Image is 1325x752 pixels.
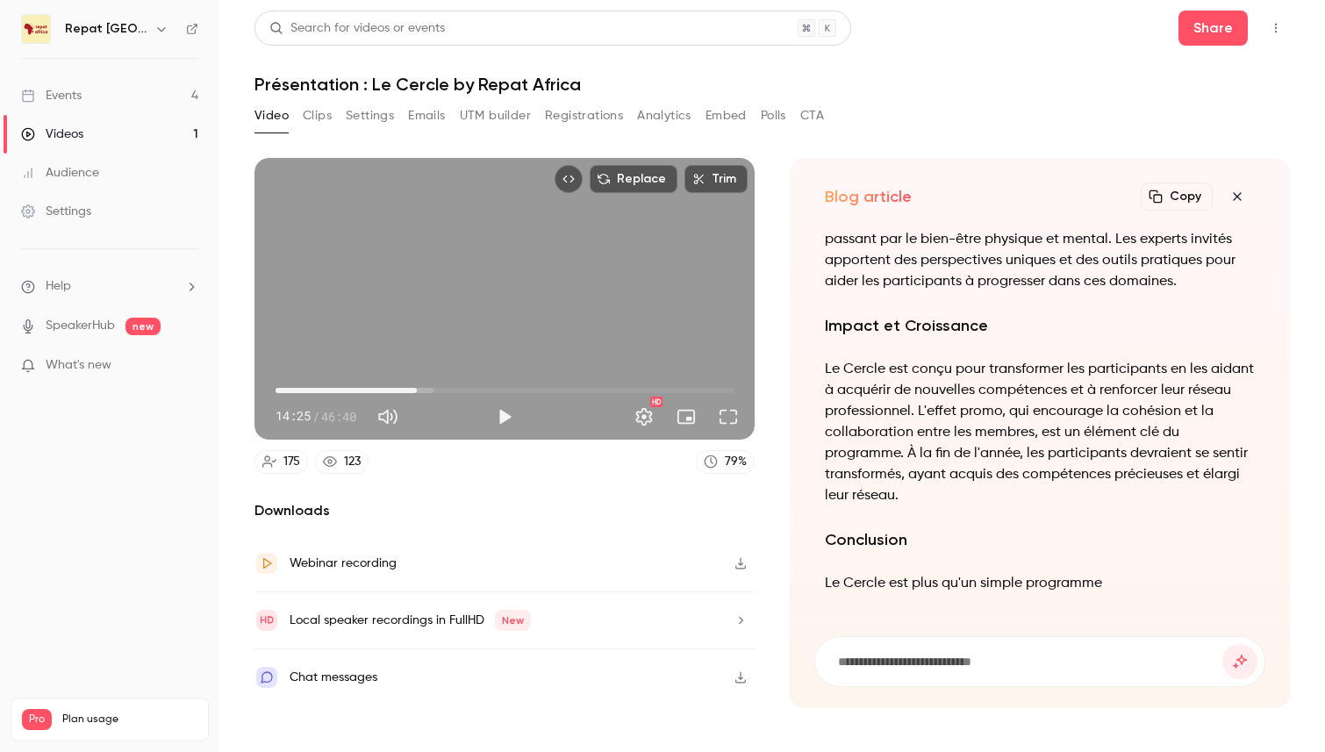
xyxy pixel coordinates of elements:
[21,203,91,220] div: Settings
[650,397,662,407] div: HD
[408,102,445,130] button: Emails
[65,20,147,38] h6: Repat [GEOGRAPHIC_DATA]
[283,453,300,471] div: 175
[254,500,755,521] h2: Downloads
[1262,14,1290,42] button: Top Bar Actions
[545,102,623,130] button: Registrations
[315,450,369,474] a: 123
[825,527,1255,552] h2: Conclusion
[696,450,755,474] a: 79%
[46,356,111,375] span: What's new
[269,19,445,38] div: Search for videos or events
[555,165,583,193] button: Embed video
[627,399,662,434] button: Settings
[46,277,71,296] span: Help
[254,450,308,474] a: 175
[705,102,747,130] button: Embed
[344,453,361,471] div: 123
[346,102,394,130] button: Settings
[254,102,289,130] button: Video
[62,713,197,727] span: Plan usage
[21,164,99,182] div: Audience
[825,573,1255,594] p: Le Cercle est plus qu'un simple programme
[21,277,198,296] li: help-dropdown-opener
[276,407,356,426] div: 14:25
[825,186,912,207] h2: Blog article
[21,87,82,104] div: Events
[725,453,747,471] div: 79 %
[254,74,1290,95] h1: Présentation : Le Cercle by Repat Africa
[637,102,691,130] button: Analytics
[312,407,319,426] span: /
[495,610,531,631] span: New
[303,102,332,130] button: Clips
[276,407,311,426] span: 14:25
[290,667,377,688] div: Chat messages
[22,15,50,43] img: Repat Africa
[711,399,746,434] button: Full screen
[290,610,531,631] div: Local speaker recordings in FullHD
[370,399,405,434] button: Mute
[825,313,1255,338] h2: Impact et Croissance
[125,318,161,335] span: new
[321,407,356,426] span: 46:40
[800,102,824,130] button: CTA
[684,165,748,193] button: Trim
[761,102,786,130] button: Polls
[825,359,1255,506] p: Le Cercle est conçu pour transformer les participants en les aidant à acquérir de nouvelles compé...
[22,709,52,730] span: Pro
[460,102,531,130] button: UTM builder
[669,399,704,434] button: Turn on miniplayer
[46,317,115,335] a: SpeakerHub
[1178,11,1248,46] button: Share
[290,553,397,574] div: Webinar recording
[21,125,83,143] div: Videos
[590,165,677,193] button: Replace
[1141,183,1213,211] button: Copy
[487,399,522,434] button: Play
[825,187,1255,292] p: Les sessions couvrent divers sujets, allant de la gestion des traumatismes passés à la clarificat...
